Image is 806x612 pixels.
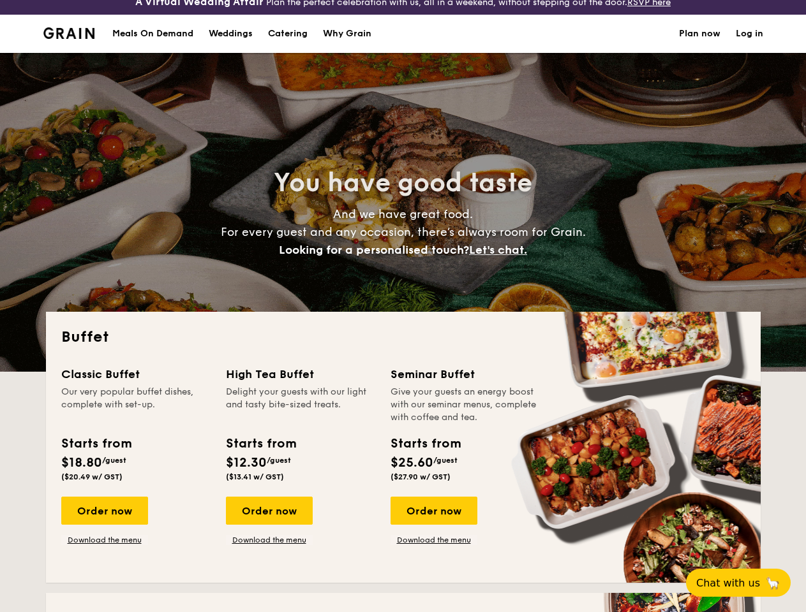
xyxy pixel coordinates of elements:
div: Starts from [391,434,460,453]
a: Weddings [201,15,260,53]
div: High Tea Buffet [226,365,375,383]
a: Download the menu [391,535,477,545]
span: $12.30 [226,455,267,470]
a: Log in [736,15,763,53]
span: ($13.41 w/ GST) [226,472,284,481]
div: Order now [61,497,148,525]
span: Let's chat. [469,243,527,257]
div: Give your guests an energy boost with our seminar menus, complete with coffee and tea. [391,386,540,424]
h2: Buffet [61,327,745,347]
span: $18.80 [61,455,102,470]
span: ($27.90 w/ GST) [391,472,451,481]
span: ($20.49 w/ GST) [61,472,123,481]
a: Logotype [43,27,95,39]
span: /guest [267,456,291,465]
span: /guest [102,456,126,465]
a: Meals On Demand [105,15,201,53]
div: Order now [226,497,313,525]
span: Looking for a personalised touch? [279,243,469,257]
span: /guest [433,456,458,465]
div: Order now [391,497,477,525]
div: Starts from [61,434,131,453]
span: You have good taste [274,168,532,198]
span: $25.60 [391,455,433,470]
div: Starts from [226,434,295,453]
a: Catering [260,15,315,53]
div: Our very popular buffet dishes, complete with set-up. [61,386,211,424]
h1: Catering [268,15,308,53]
span: 🦙 [765,576,780,590]
span: And we have great food. For every guest and any occasion, there’s always room for Grain. [221,207,586,257]
a: Plan now [679,15,720,53]
div: Seminar Buffet [391,365,540,383]
img: Grain [43,27,95,39]
a: Download the menu [226,535,313,545]
div: Why Grain [323,15,371,53]
a: Why Grain [315,15,379,53]
button: Chat with us🦙 [686,569,791,597]
div: Delight your guests with our light and tasty bite-sized treats. [226,386,375,424]
a: Download the menu [61,535,148,545]
span: Chat with us [696,577,760,589]
div: Classic Buffet [61,365,211,383]
div: Meals On Demand [112,15,193,53]
div: Weddings [209,15,253,53]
